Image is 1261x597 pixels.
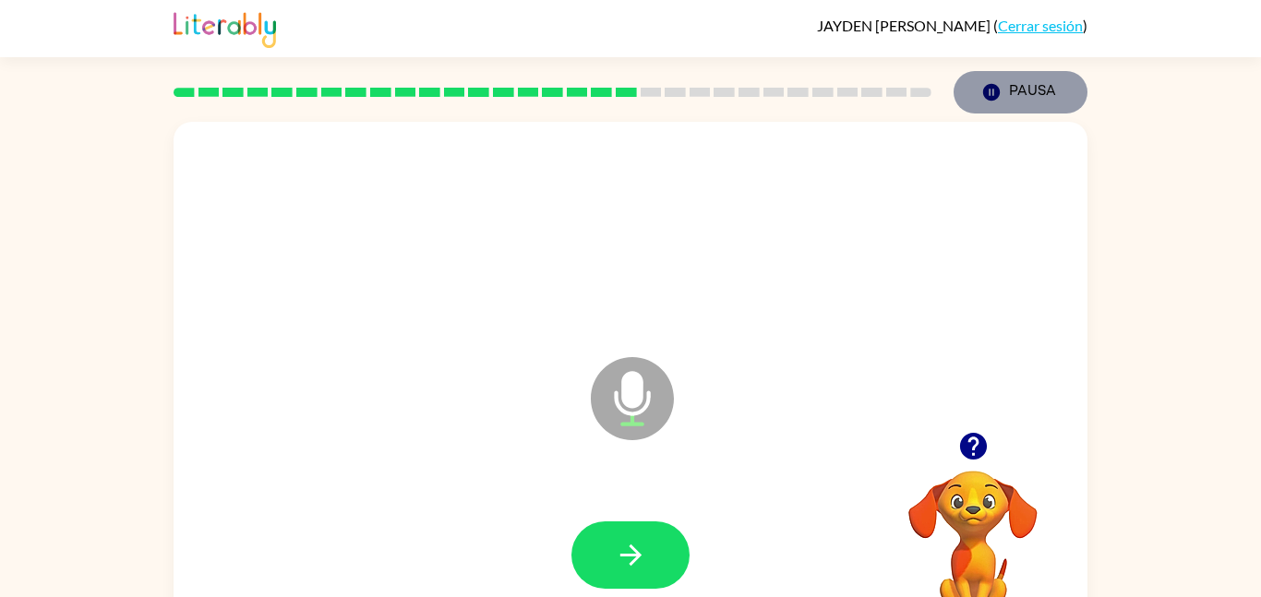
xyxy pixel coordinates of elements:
div: ( ) [817,17,1087,34]
a: Cerrar sesión [998,17,1083,34]
img: Literably [174,7,276,48]
span: JAYDEN [PERSON_NAME] [817,17,993,34]
button: Pausa [954,71,1087,113]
